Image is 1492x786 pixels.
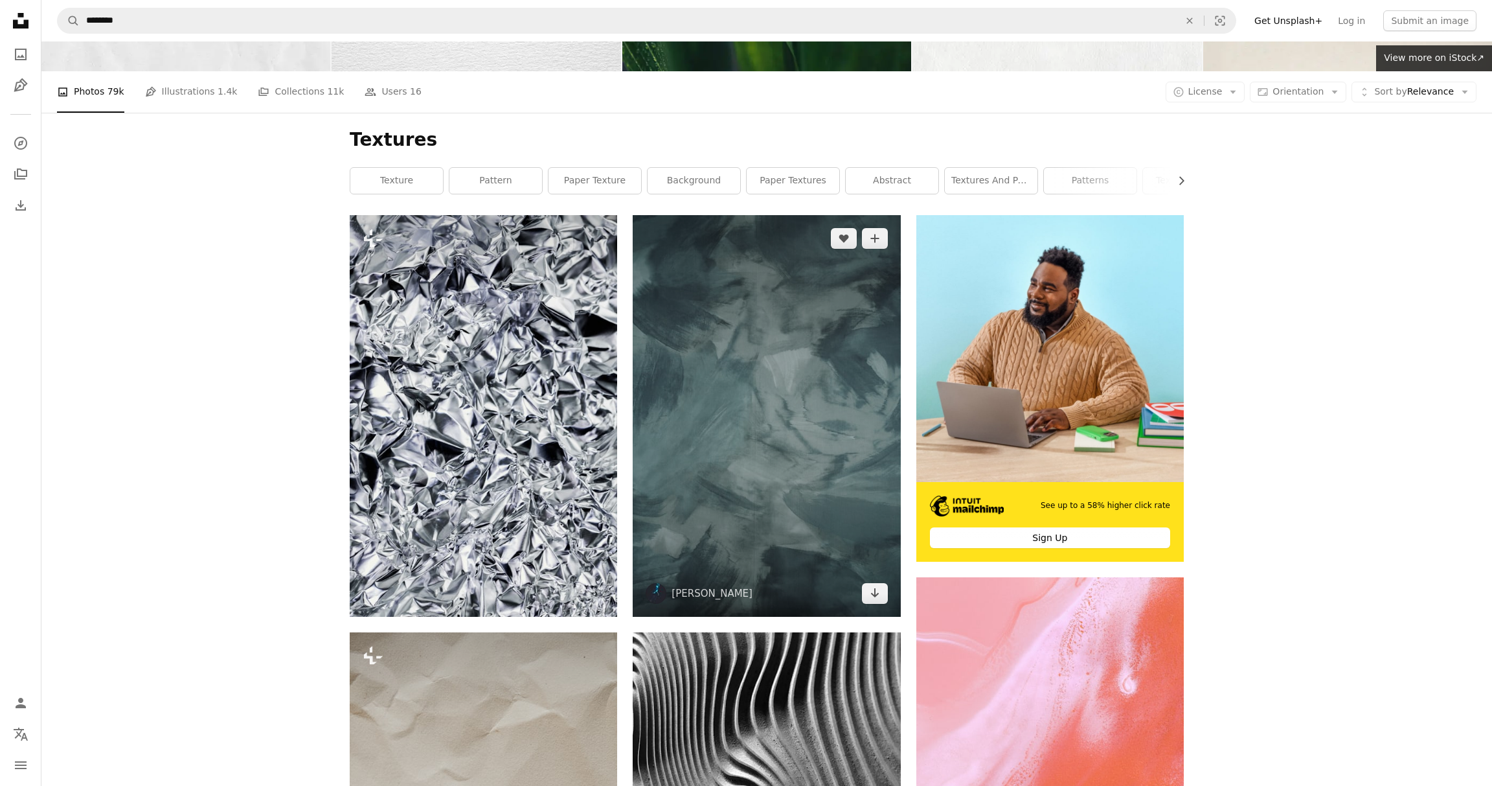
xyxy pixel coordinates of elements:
[1166,82,1245,102] button: License
[350,168,443,194] a: texture
[945,168,1037,194] a: textures and patterns
[1204,8,1236,33] button: Visual search
[449,168,542,194] a: pattern
[258,71,344,113] a: Collections 11k
[327,84,344,98] span: 11k
[862,228,888,249] button: Add to Collection
[8,721,34,747] button: Language
[350,128,1184,152] h1: Textures
[862,583,888,604] a: Download
[548,168,641,194] a: paper texture
[350,215,617,617] img: a very close up picture of a shiny surface
[8,73,34,98] a: Illustrations
[1376,45,1492,71] a: View more on iStock↗
[1374,86,1407,97] span: Sort by
[916,772,1184,783] a: pink and white abstract painting
[350,410,617,421] a: a very close up picture of a shiny surface
[633,410,900,421] a: white and gray abstract painting
[1041,500,1170,511] span: See up to a 58% higher click rate
[1143,168,1236,194] a: textures paper
[633,215,900,617] img: white and gray abstract painting
[1044,168,1136,194] a: patterns
[1351,82,1476,102] button: Sort byRelevance
[365,71,422,113] a: Users 16
[8,192,34,218] a: Download History
[1374,86,1454,98] span: Relevance
[1383,10,1476,31] button: Submit an image
[648,168,740,194] a: background
[8,690,34,716] a: Log in / Sign up
[747,168,839,194] a: paper textures
[916,215,1184,562] a: See up to a 58% higher click rateSign Up
[646,583,666,604] img: Go to Valentin BEAUVAIS's profile
[916,215,1184,482] img: file-1722962830841-dea897b5811bimage
[1384,52,1484,63] span: View more on iStock ↗
[831,228,857,249] button: Like
[218,84,237,98] span: 1.4k
[8,41,34,67] a: Photos
[672,587,752,600] a: [PERSON_NAME]
[1188,86,1223,97] span: License
[930,496,1004,516] img: file-1690386555781-336d1949dad1image
[410,84,422,98] span: 16
[1272,86,1324,97] span: Orientation
[145,71,238,113] a: Illustrations 1.4k
[8,161,34,187] a: Collections
[1250,82,1346,102] button: Orientation
[1175,8,1204,33] button: Clear
[846,168,938,194] a: abstract
[8,130,34,156] a: Explore
[1247,10,1330,31] a: Get Unsplash+
[58,8,80,33] button: Search Unsplash
[1330,10,1373,31] a: Log in
[8,752,34,778] button: Menu
[930,527,1170,548] div: Sign Up
[8,8,34,36] a: Home — Unsplash
[57,8,1236,34] form: Find visuals sitewide
[1170,168,1184,194] button: scroll list to the right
